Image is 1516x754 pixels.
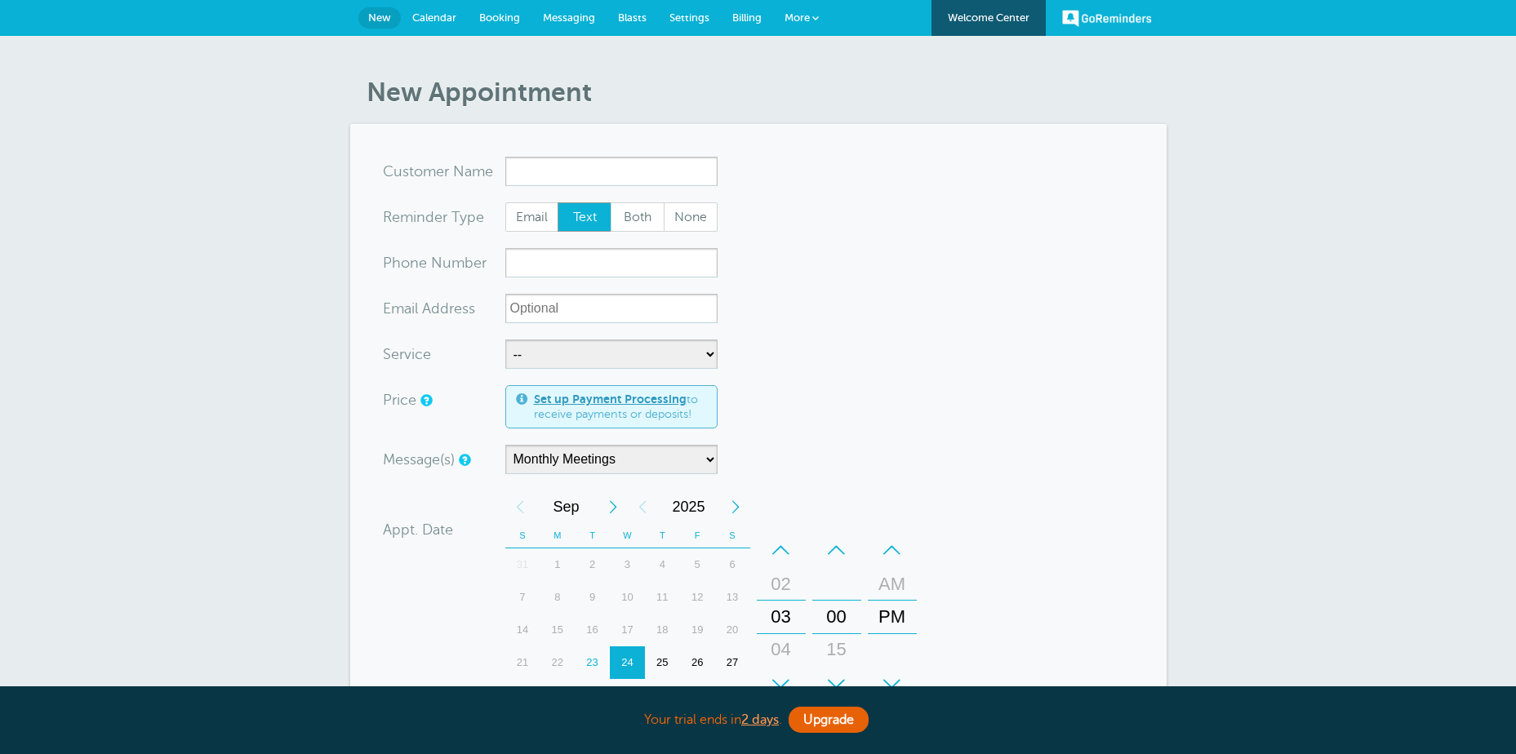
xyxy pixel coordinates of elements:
div: PM [873,601,912,633]
div: Monday, September 8 [540,581,575,614]
span: September [535,490,598,523]
div: 24 [610,646,645,679]
div: Wednesday, September 3 [610,548,645,581]
div: 2 [645,679,680,712]
div: 9 [575,581,610,614]
div: 12 [680,581,715,614]
div: 26 [680,646,715,679]
div: 19 [680,614,715,646]
div: Thursday, September 25 [645,646,680,679]
div: 7 [505,581,540,614]
div: Monday, September 22 [540,646,575,679]
div: 25 [645,646,680,679]
div: 29 [540,679,575,712]
span: More [785,11,810,24]
div: Sunday, September 21 [505,646,540,679]
span: Email [506,203,558,231]
div: Sunday, August 31 [505,548,540,581]
span: to receive payments or deposits! [534,393,707,421]
div: Saturday, September 27 [715,646,750,679]
span: tomer N [409,164,465,179]
div: 1 [610,679,645,712]
a: New [358,7,401,29]
div: Friday, September 12 [680,581,715,614]
a: An optional price for the appointment. If you set a price, you can include a payment link in your... [420,395,430,406]
div: 5 [680,548,715,581]
div: 31 [505,548,540,581]
div: 03 [762,601,801,633]
div: Sunday, September 14 [505,614,540,646]
span: il Add [411,301,449,316]
div: Tuesday, September 9 [575,581,610,614]
div: 20 [715,614,750,646]
div: Friday, October 3 [680,679,715,712]
span: Calendar [412,11,456,24]
div: 13 [715,581,750,614]
div: Minutes [812,534,861,700]
div: Thursday, September 18 [645,614,680,646]
div: Friday, September 26 [680,646,715,679]
div: 27 [715,646,750,679]
a: Simple templates and custom messages will use the reminder schedule set under Settings > Reminder... [459,455,469,465]
div: 23 [575,646,610,679]
th: T [645,523,680,548]
div: 22 [540,646,575,679]
div: Thursday, September 11 [645,581,680,614]
th: S [715,523,750,548]
span: Cus [383,164,409,179]
span: Settings [669,11,709,24]
label: Both [611,202,665,232]
div: 00 [817,601,856,633]
span: None [665,203,717,231]
div: 28 [505,679,540,712]
span: Pho [383,255,410,270]
span: 2025 [657,490,721,523]
div: 18 [645,614,680,646]
div: Your trial ends in . [350,703,1167,738]
div: 2 [575,548,610,581]
div: Saturday, September 13 [715,581,750,614]
div: 11 [645,581,680,614]
a: 2 days [741,712,779,727]
div: Tuesday, September 16 [575,614,610,646]
div: Friday, September 19 [680,614,715,646]
div: Saturday, September 6 [715,548,750,581]
span: Billing [732,11,762,24]
div: Hours [757,534,806,700]
div: 16 [575,614,610,646]
div: mber [383,248,505,277]
div: 04 [762,633,801,666]
div: Sunday, September 7 [505,581,540,614]
div: 1 [540,548,575,581]
span: Booking [479,11,520,24]
label: Message(s) [383,452,455,467]
label: None [664,202,718,232]
th: T [575,523,610,548]
div: 30 [817,666,856,699]
span: ne Nu [410,255,451,270]
div: 6 [715,548,750,581]
div: 14 [505,614,540,646]
span: Messaging [543,11,595,24]
label: Price [383,393,416,407]
div: Previous Month [505,490,535,523]
h1: New Appointment [367,77,1167,108]
th: M [540,523,575,548]
div: Monday, September 15 [540,614,575,646]
div: Today, Tuesday, September 23 [575,646,610,679]
th: S [505,523,540,548]
div: 30 [575,679,610,712]
span: Ema [383,301,411,316]
div: Sunday, September 28 [505,679,540,712]
label: Service [383,347,431,361]
div: Wednesday, September 17 [610,614,645,646]
div: Monday, September 1 [540,548,575,581]
div: 8 [540,581,575,614]
div: Monday, September 29 [540,679,575,712]
span: New [368,11,391,24]
label: Appt. Date [383,522,453,537]
label: Email [505,202,559,232]
div: 3 [610,548,645,581]
span: Blasts [618,11,647,24]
